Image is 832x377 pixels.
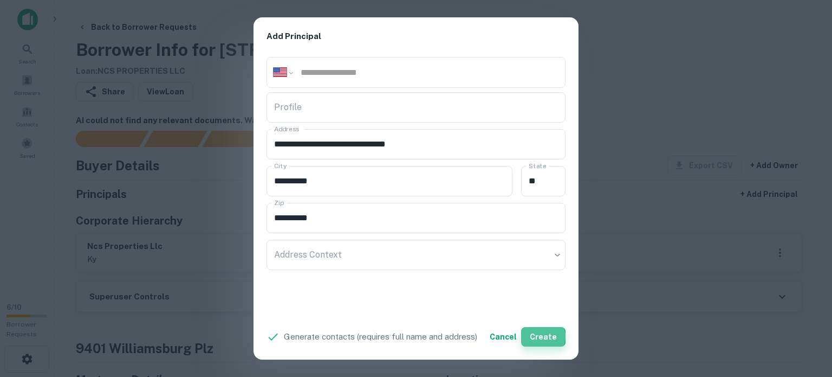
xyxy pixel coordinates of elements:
[778,290,832,342] iframe: Chat Widget
[274,198,284,207] label: Zip
[521,327,565,347] button: Create
[284,330,477,343] p: Generate contacts (requires full name and address)
[529,161,546,170] label: State
[253,17,578,56] h2: Add Principal
[274,161,287,170] label: City
[485,327,521,347] button: Cancel
[266,240,565,270] div: ​
[274,124,299,133] label: Address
